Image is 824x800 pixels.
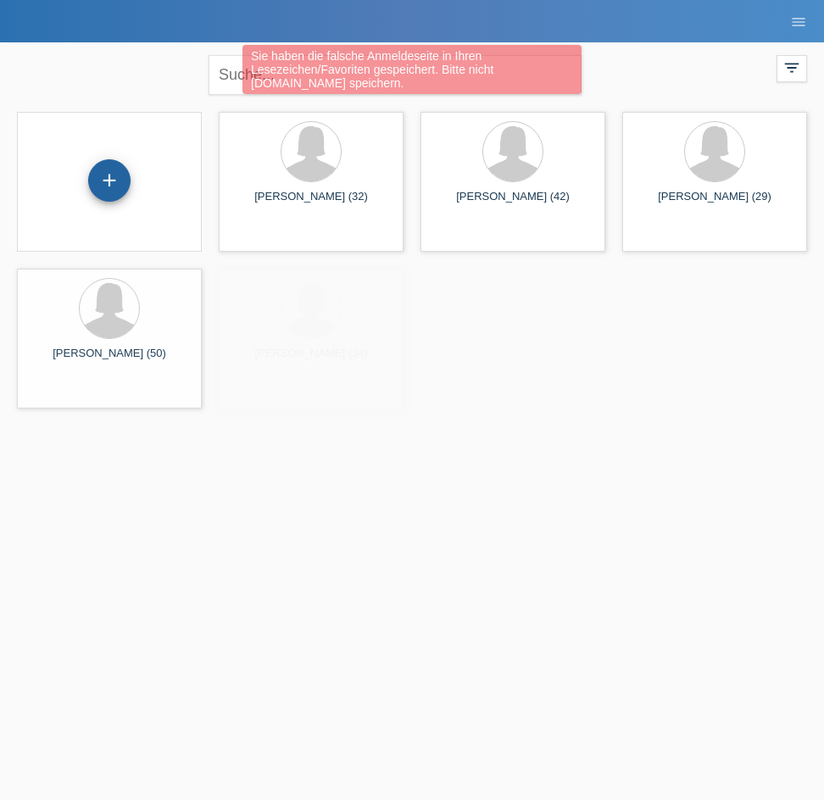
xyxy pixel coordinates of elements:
[434,190,592,217] div: [PERSON_NAME] (42)
[782,16,816,26] a: menu
[31,347,188,374] div: [PERSON_NAME] (50)
[89,166,130,195] div: Kund*in hinzufügen
[782,58,801,77] i: filter_list
[232,347,390,374] div: [PERSON_NAME] (34)
[242,45,582,94] div: Sie haben die falsche Anmeldeseite in Ihren Lesezeichen/Favoriten gespeichert. Bitte nicht [DOMAI...
[636,190,793,217] div: [PERSON_NAME] (29)
[790,14,807,31] i: menu
[232,190,390,217] div: [PERSON_NAME] (32)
